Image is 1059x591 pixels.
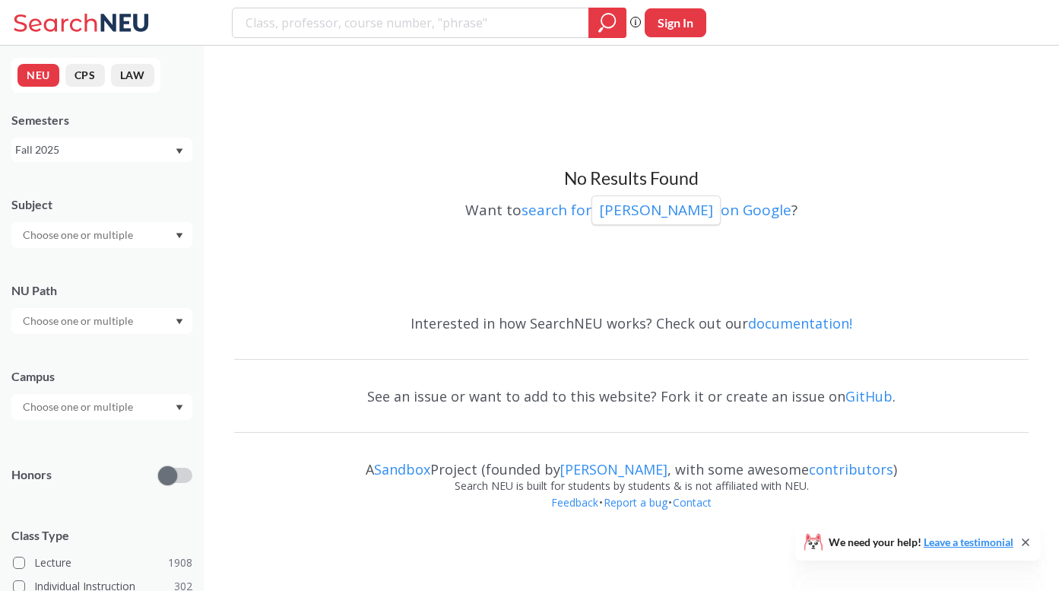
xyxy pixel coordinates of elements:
[11,308,192,334] div: Dropdown arrow
[829,537,1013,548] span: We need your help!
[11,222,192,248] div: Dropdown arrow
[15,398,143,416] input: Choose one or multiple
[234,167,1029,190] h3: No Results Found
[234,494,1029,534] div: • •
[13,553,192,573] label: Lecture
[11,138,192,162] div: Fall 2025Dropdown arrow
[234,447,1029,478] div: A Project (founded by , with some awesome )
[176,233,183,239] svg: Dropdown arrow
[588,8,626,38] div: magnifying glass
[65,64,105,87] button: CPS
[522,200,791,220] a: search for[PERSON_NAME]on Google
[11,196,192,213] div: Subject
[234,301,1029,345] div: Interested in how SearchNEU works? Check out our
[15,141,174,158] div: Fall 2025
[17,64,59,87] button: NEU
[15,312,143,330] input: Choose one or multiple
[234,190,1029,225] div: Want to ?
[845,387,893,405] a: GitHub
[244,10,578,36] input: Class, professor, course number, "phrase"
[11,368,192,385] div: Campus
[11,112,192,129] div: Semesters
[809,460,893,478] a: contributors
[234,478,1029,494] div: Search NEU is built for students by students & is not affiliated with NEU.
[11,527,192,544] span: Class Type
[111,64,154,87] button: LAW
[11,282,192,299] div: NU Path
[924,535,1013,548] a: Leave a testimonial
[168,554,192,571] span: 1908
[748,314,852,332] a: documentation!
[176,405,183,411] svg: Dropdown arrow
[11,394,192,420] div: Dropdown arrow
[11,466,52,484] p: Honors
[603,495,668,510] a: Report a bug
[598,12,617,33] svg: magnifying glass
[234,374,1029,418] div: See an issue or want to add to this website? Fork it or create an issue on .
[374,460,430,478] a: Sandbox
[560,460,667,478] a: [PERSON_NAME]
[645,8,706,37] button: Sign In
[176,148,183,154] svg: Dropdown arrow
[550,495,599,510] a: Feedback
[672,495,712,510] a: Contact
[599,200,713,221] p: [PERSON_NAME]
[15,226,143,244] input: Choose one or multiple
[176,319,183,325] svg: Dropdown arrow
